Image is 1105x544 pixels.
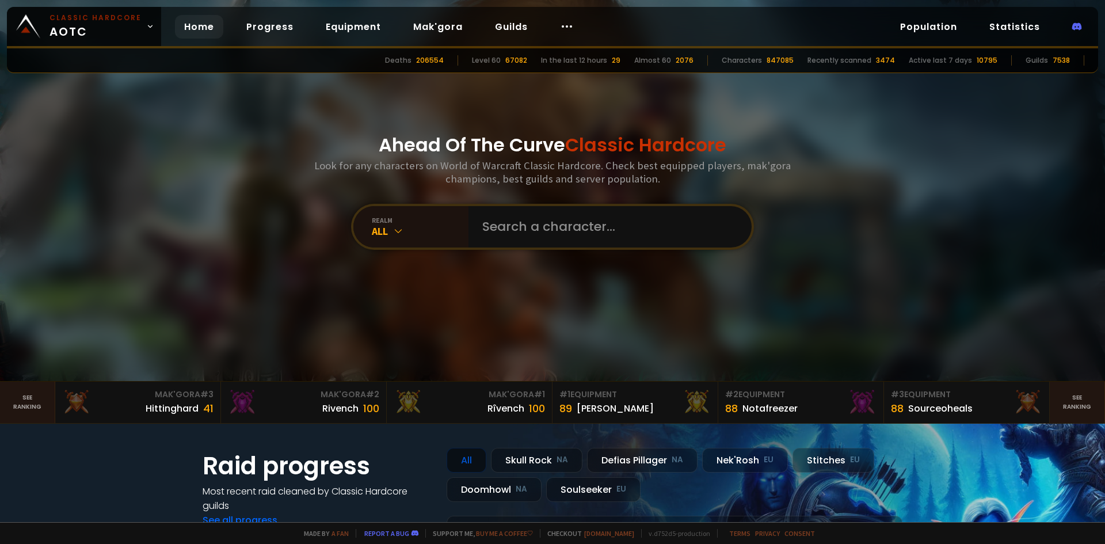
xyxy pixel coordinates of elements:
[884,382,1050,423] a: #3Equipment88Sourceoheals
[297,529,349,538] span: Made by
[612,55,620,66] div: 29
[447,477,542,502] div: Doomhowl
[725,401,738,416] div: 88
[792,448,874,473] div: Stitches
[1026,55,1048,66] div: Guilds
[331,529,349,538] a: a fan
[584,529,634,538] a: [DOMAIN_NAME]
[725,389,877,401] div: Equipment
[616,484,626,495] small: EU
[491,448,582,473] div: Skull Rock
[447,448,486,473] div: All
[722,55,762,66] div: Characters
[49,13,142,40] span: AOTC
[529,401,545,416] div: 100
[310,159,795,185] h3: Look for any characters on World of Warcraft Classic Hardcore. Check best equipped players, mak'g...
[755,529,780,538] a: Privacy
[1053,55,1070,66] div: 7538
[672,454,683,466] small: NA
[486,15,537,39] a: Guilds
[372,225,468,238] div: All
[1050,382,1105,423] a: Seeranking
[641,529,710,538] span: v. d752d5 - production
[764,454,773,466] small: EU
[394,389,545,401] div: Mak'Gora
[725,389,738,400] span: # 2
[475,206,738,248] input: Search a character...
[718,382,884,423] a: #2Equipment88Notafreezer
[559,389,570,400] span: # 1
[729,529,750,538] a: Terms
[891,401,904,416] div: 88
[55,382,221,423] a: Mak'Gora#3Hittinghard41
[404,15,472,39] a: Mak'gora
[676,55,694,66] div: 2076
[891,389,1042,401] div: Equipment
[228,389,379,401] div: Mak'Gora
[203,401,214,416] div: 41
[784,529,815,538] a: Consent
[175,15,223,39] a: Home
[203,448,433,484] h1: Raid progress
[379,131,726,159] h1: Ahead Of The Curve
[425,529,533,538] span: Support me,
[372,216,468,225] div: realm
[908,401,973,416] div: Sourceoheals
[146,401,199,416] div: Hittinghard
[516,484,527,495] small: NA
[742,401,798,416] div: Notafreezer
[487,401,524,416] div: Rîvench
[909,55,972,66] div: Active last 7 days
[203,513,277,527] a: See all progress
[366,389,379,400] span: # 2
[534,389,545,400] span: # 1
[702,448,788,473] div: Nek'Rosh
[552,382,718,423] a: #1Equipment89[PERSON_NAME]
[767,55,794,66] div: 847085
[203,484,433,513] h4: Most recent raid cleaned by Classic Hardcore guilds
[559,389,711,401] div: Equipment
[385,55,411,66] div: Deaths
[472,55,501,66] div: Level 60
[557,454,568,466] small: NA
[634,55,671,66] div: Almost 60
[587,448,698,473] div: Defias Pillager
[891,389,904,400] span: # 3
[416,55,444,66] div: 206554
[540,529,634,538] span: Checkout
[891,15,966,39] a: Population
[541,55,607,66] div: In the last 12 hours
[221,382,387,423] a: Mak'Gora#2Rivench100
[49,13,142,23] small: Classic Hardcore
[807,55,871,66] div: Recently scanned
[364,529,409,538] a: Report a bug
[322,401,359,416] div: Rivench
[559,401,572,416] div: 89
[980,15,1049,39] a: Statistics
[546,477,641,502] div: Soulseeker
[577,401,654,416] div: [PERSON_NAME]
[476,529,533,538] a: Buy me a coffee
[387,382,552,423] a: Mak'Gora#1Rîvench100
[317,15,390,39] a: Equipment
[237,15,303,39] a: Progress
[200,389,214,400] span: # 3
[363,401,379,416] div: 100
[850,454,860,466] small: EU
[565,132,726,158] span: Classic Hardcore
[7,7,161,46] a: Classic HardcoreAOTC
[62,389,214,401] div: Mak'Gora
[876,55,895,66] div: 3474
[977,55,997,66] div: 10795
[505,55,527,66] div: 67082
